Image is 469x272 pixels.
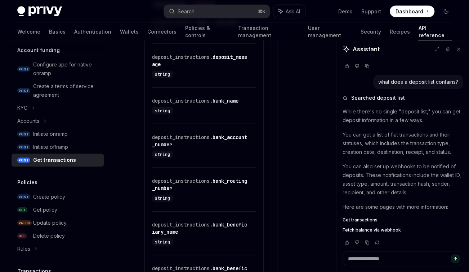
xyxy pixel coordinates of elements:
div: Get transactions [33,156,76,164]
a: Fetch balance via webhook [343,227,463,233]
div: Rules [17,245,30,253]
div: bank_beneficiary_name [152,221,249,236]
a: Dashboard [390,6,434,17]
span: Dashboard [396,8,423,15]
div: bank_routing_number [152,177,249,192]
div: Initiate offramp [33,143,68,151]
button: Search...⌘K [164,5,269,18]
span: string [155,108,170,114]
span: deposit_instructions. [152,178,213,184]
span: deposit_instructions. [152,98,213,104]
span: ⌘ K [258,9,265,14]
span: POST [17,66,30,72]
a: POSTCreate policy [12,190,104,203]
div: Configure app for native onramp [33,60,99,78]
a: Transaction management [238,23,299,40]
a: Security [360,23,381,40]
p: You can get a list of fiat transactions and their statuses, which includes the transaction type, ... [343,130,463,156]
a: Connectors [147,23,177,40]
div: bank_account_number [152,134,249,148]
span: deposit_instructions. [152,134,213,141]
a: POSTGet transactions [12,154,104,167]
a: Recipes [389,23,410,40]
p: Here are some pages with more information: [343,203,463,211]
div: Update policy [33,219,67,227]
a: User management [308,23,352,40]
button: Searched deposit list [343,94,463,102]
div: Delete policy [33,232,65,240]
div: bank_name [152,97,238,104]
a: Authentication [74,23,111,40]
div: Get policy [33,206,57,214]
a: Get transactions [343,217,463,223]
span: string [155,239,170,245]
div: Create policy [33,193,65,201]
span: DEL [17,233,27,239]
span: Ask AI [286,8,300,15]
div: what does a deposit list contains? [378,78,458,86]
a: Demo [338,8,353,15]
a: POSTInitiate offramp [12,141,104,154]
div: Initiate onramp [33,130,68,138]
span: PATCH [17,220,32,226]
span: POST [17,157,30,163]
p: While there's no single "deposit list," you can get deposit information in a few ways. [343,107,463,125]
span: POST [17,194,30,200]
button: Ask AI [273,5,305,18]
img: dark logo [17,7,62,17]
span: deposit_instructions. [152,221,213,228]
span: POST [17,144,30,150]
div: Search... [178,7,198,16]
span: deposit_instructions. [152,265,213,272]
span: Assistant [353,45,380,53]
p: You can also set up webhooks to be notified of deposits. These notifications include the wallet I... [343,162,463,197]
h5: Policies [17,178,37,187]
span: string [155,72,170,77]
div: Accounts [17,117,39,125]
a: POSTConfigure app for native onramp [12,58,104,80]
a: Wallets [120,23,139,40]
div: KYC [17,104,27,112]
a: GETGet policy [12,203,104,216]
span: Get transactions [343,217,378,223]
span: Fetch balance via webhook [343,227,401,233]
button: Toggle dark mode [440,6,452,17]
a: Welcome [17,23,40,40]
span: string [155,152,170,157]
span: string [155,195,170,201]
a: PATCHUpdate policy [12,216,104,229]
a: DELDelete policy [12,229,104,242]
span: POST [17,131,30,137]
button: Send message [451,254,460,263]
div: Create a terms of service agreement [33,82,99,99]
a: API reference [418,23,452,40]
a: POSTCreate a terms of service agreement [12,80,104,102]
a: Support [361,8,381,15]
a: POSTInitiate onramp [12,128,104,141]
a: Policies & controls [185,23,229,40]
span: Searched deposit list [351,94,405,102]
span: POST [17,88,30,94]
div: deposit_message [152,53,249,68]
a: Basics [49,23,66,40]
span: deposit_instructions. [152,54,213,60]
span: GET [17,207,27,213]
